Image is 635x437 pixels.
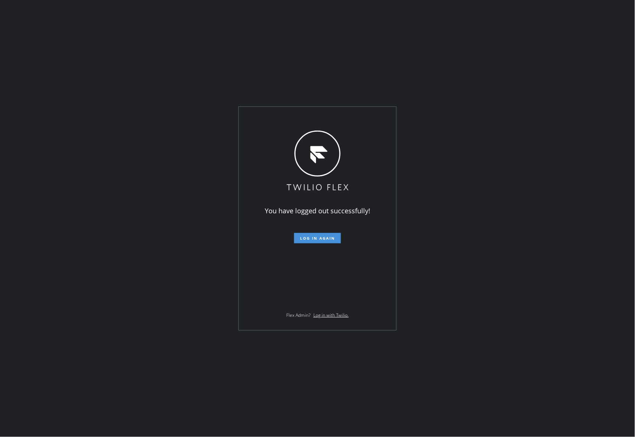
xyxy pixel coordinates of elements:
[300,236,335,241] span: Log in again
[265,206,370,215] span: You have logged out successfully!
[286,312,310,318] span: Flex Admin?
[294,233,341,243] button: Log in again
[313,312,349,318] a: Log in with Twilio.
